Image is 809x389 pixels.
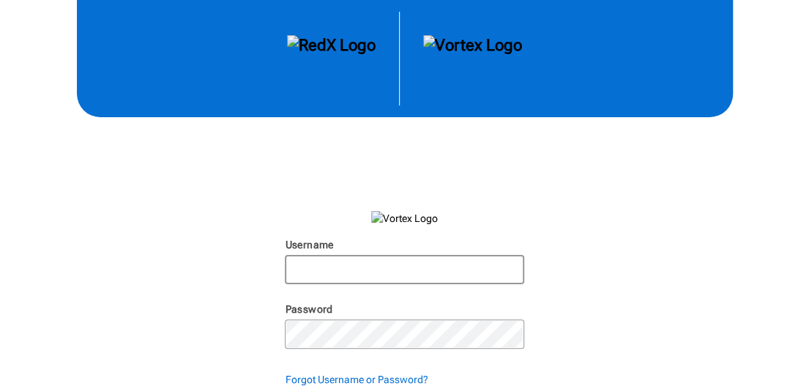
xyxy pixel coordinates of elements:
[371,211,438,226] img: Vortex Logo
[287,35,376,82] img: RedX Logo
[285,374,428,385] strong: Forgot Username or Password?
[285,239,333,251] label: Username
[285,372,523,387] div: Forgot Username or Password?
[423,35,522,82] img: Vortex Logo
[285,303,332,315] label: Password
